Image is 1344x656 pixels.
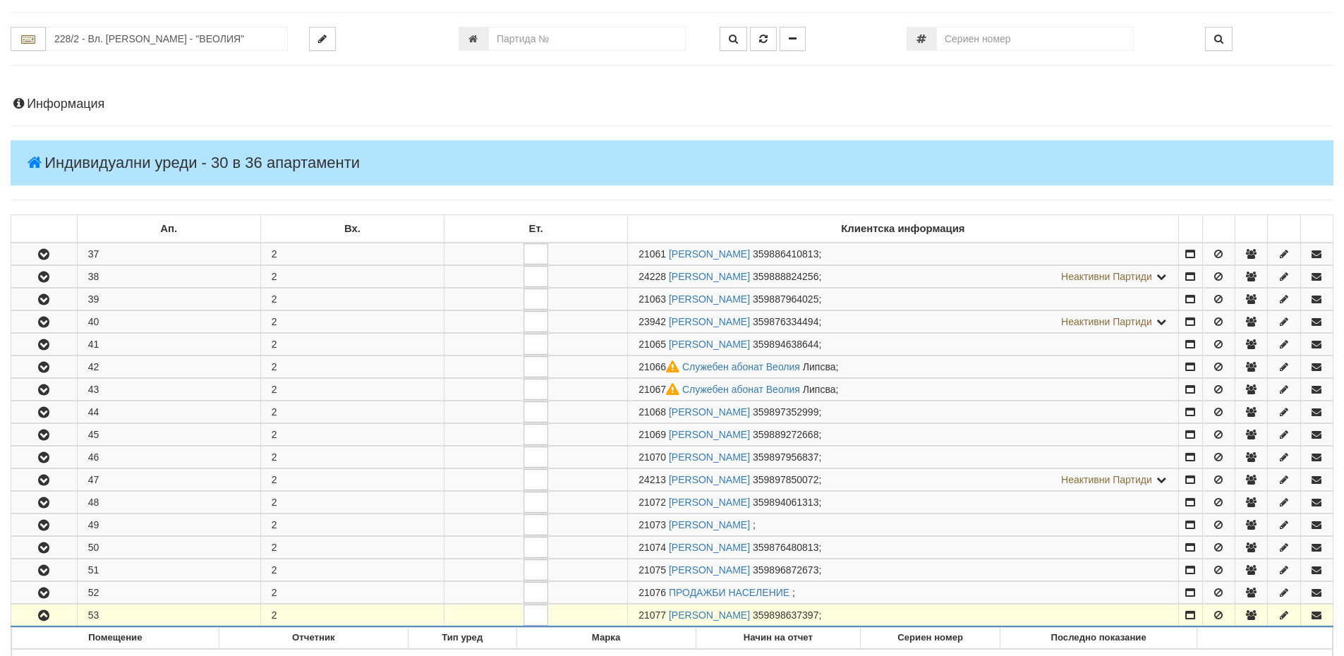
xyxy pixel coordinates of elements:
td: 40 [77,311,260,333]
td: 2 [260,605,444,627]
span: 359896872673 [753,564,818,576]
td: 2 [260,492,444,514]
a: [PERSON_NAME] [669,406,750,418]
td: ; [628,492,1179,514]
th: Марка [516,628,696,649]
a: [PERSON_NAME] [669,429,750,440]
td: ; [628,559,1179,581]
td: 53 [77,605,260,627]
a: [PERSON_NAME] [669,542,750,553]
th: Сериен номер [861,628,1000,649]
td: 2 [260,559,444,581]
td: 2 [260,288,444,310]
span: 359897352999 [753,406,818,418]
a: [PERSON_NAME] [669,248,750,260]
td: : No sort applied, sorting is disabled [1178,215,1202,243]
td: ; [628,582,1179,604]
b: Ет. [529,223,543,234]
td: 2 [260,514,444,536]
a: [PERSON_NAME] [669,474,750,485]
a: [PERSON_NAME] [669,339,750,350]
td: Ет.: No sort applied, sorting is disabled [444,215,627,243]
b: Ап. [160,223,177,234]
b: Клиентска информация [841,223,964,234]
a: ПРОДАЖБИ НАСЕЛЕНИЕ [669,587,789,598]
span: 359898637397 [753,609,818,621]
span: Партида № [638,293,666,305]
input: Партида № [488,27,686,51]
td: : No sort applied, sorting is disabled [11,215,78,243]
span: Партида № [638,542,666,553]
th: Отчетник [219,628,408,649]
td: 2 [260,311,444,333]
td: 44 [77,401,260,423]
span: Липсва [803,361,836,372]
td: 52 [77,582,260,604]
td: 2 [260,266,444,288]
td: ; [628,514,1179,536]
span: 359888824256 [753,271,818,282]
a: [PERSON_NAME] [669,316,750,327]
td: 38 [77,266,260,288]
th: Начин на отчет [696,628,861,649]
span: Партида № [638,587,666,598]
a: [PERSON_NAME] [669,497,750,508]
td: Клиентска информация: No sort applied, sorting is disabled [628,215,1179,243]
td: 2 [260,401,444,423]
td: : No sort applied, sorting is disabled [1268,215,1300,243]
span: Партида № [638,406,666,418]
span: Партида № [638,316,666,327]
span: Партида № [638,384,682,395]
a: Служебен абонат Веолия [682,384,800,395]
td: ; [628,537,1179,559]
td: : No sort applied, sorting is disabled [1235,215,1268,243]
th: Помещение [12,628,219,649]
td: ; [628,447,1179,468]
td: ; [628,605,1179,627]
span: Неактивни Партиди [1061,474,1152,485]
span: Партида № [638,361,682,372]
td: 46 [77,447,260,468]
span: Неактивни Партиди [1061,316,1152,327]
td: 2 [260,537,444,559]
td: ; [628,356,1179,378]
td: 39 [77,288,260,310]
a: [PERSON_NAME] [669,519,750,530]
td: 45 [77,424,260,446]
th: Тип уред [408,628,516,649]
td: 2 [260,379,444,401]
span: 359889272668 [753,429,818,440]
td: 48 [77,492,260,514]
td: 2 [260,469,444,491]
td: ; [628,334,1179,356]
span: Партида № [638,497,666,508]
td: ; [628,288,1179,310]
td: ; [628,401,1179,423]
span: Партида № [638,248,666,260]
span: 359897956837 [753,451,818,463]
td: 51 [77,559,260,581]
td: ; [628,469,1179,491]
h4: Информация [11,97,1333,111]
td: ; [628,243,1179,265]
span: Партида № [638,474,666,485]
span: 359887964025 [753,293,818,305]
td: : No sort applied, sorting is disabled [1202,215,1235,243]
span: 359894638644 [753,339,818,350]
span: Партида № [638,429,666,440]
td: 41 [77,334,260,356]
span: Партида № [638,451,666,463]
a: [PERSON_NAME] [669,609,750,621]
span: Партида № [638,609,666,621]
span: 359886410813 [753,248,818,260]
td: 47 [77,469,260,491]
td: 2 [260,582,444,604]
span: Неактивни Партиди [1061,271,1152,282]
td: 2 [260,334,444,356]
a: [PERSON_NAME] [669,293,750,305]
td: 50 [77,537,260,559]
td: 43 [77,379,260,401]
a: [PERSON_NAME] [669,451,750,463]
td: 37 [77,243,260,265]
td: ; [628,311,1179,333]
